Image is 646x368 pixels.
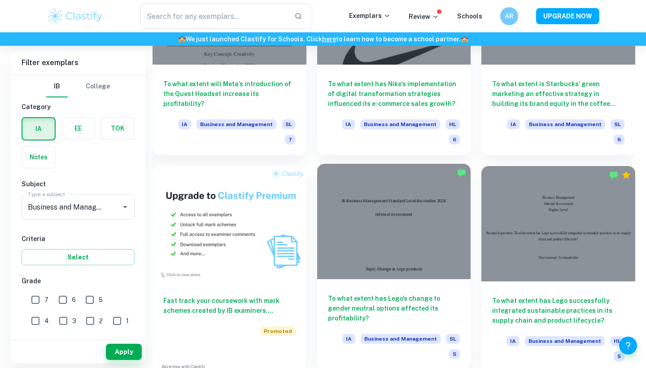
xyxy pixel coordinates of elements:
span: SL [611,119,624,129]
button: EE [61,118,95,139]
span: 2 [99,316,103,326]
span: 7 [44,295,48,305]
span: 5 [449,349,460,359]
span: 🏫 [461,35,468,43]
div: Filter type choice [46,76,110,97]
button: UPGRADE NOW [536,8,599,24]
span: 4 [44,316,49,326]
span: Business and Management [196,119,276,129]
span: 🏫 [178,35,186,43]
span: 6 [614,135,624,145]
span: SL [446,334,460,344]
span: HL [445,119,460,129]
span: Business and Management [361,334,441,344]
span: 3 [72,316,76,326]
span: IA [342,334,355,344]
button: Select [22,249,135,265]
a: Schools [457,13,482,20]
span: IA [342,119,355,129]
h6: To what extent has Lego successfully integrated sustainable practices in its supply chain and pro... [492,296,624,325]
button: AR [500,7,518,25]
span: SL [282,119,296,129]
span: Promoted [260,326,296,336]
img: Thumbnail [153,166,306,281]
button: Help and Feedback [619,337,637,355]
h6: Fast track your coursework with mark schemes created by IB examiners. Upgrade now [163,296,296,315]
img: Marked [457,168,466,177]
button: College [86,76,110,97]
h6: Criteria [22,234,135,244]
span: IA [506,336,519,346]
button: IA [22,118,55,140]
span: IA [507,119,520,129]
span: Business and Management [525,336,605,346]
img: Clastify logo [47,7,104,25]
span: 6 [72,295,76,305]
h6: To what extent will Meta’s introduction of the Quest Headset increase its profitability? [163,79,296,109]
h6: Category [22,102,135,112]
span: 7 [285,135,296,145]
span: Business and Management [360,119,440,129]
h6: Grade [22,276,135,286]
button: IB [46,76,68,97]
span: Business and Management [525,119,605,129]
h6: We just launched Clastify for Schools. Click to learn how to become a school partner. [2,34,644,44]
h6: AR [504,11,515,21]
input: Search for any exemplars... [140,4,287,29]
h6: To what extent has Nike's implementation of digital transformation strategies influenced its e-co... [328,79,460,109]
span: HL [610,336,624,346]
button: Open [119,201,131,213]
span: 5 [614,351,624,361]
h6: Filter exemplars [11,50,145,75]
p: Review [409,12,439,22]
h6: To what extent has Lego’s change to gender neutral options affected its profitability? [328,294,460,323]
div: Premium [622,171,631,180]
button: Apply [106,344,142,360]
a: here [322,35,336,43]
p: Exemplars [349,11,391,21]
label: Type a subject [28,190,65,198]
img: Marked [609,171,618,180]
h6: Subject [22,179,135,189]
button: Notes [22,146,55,168]
span: 5 [99,295,103,305]
button: TOK [101,118,134,139]
span: IA [178,119,191,129]
h6: To what extent is Starbucks’ green marketing an effective strategy in building its brand equity i... [492,79,624,109]
span: 1 [126,316,129,326]
span: 6 [449,135,460,145]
